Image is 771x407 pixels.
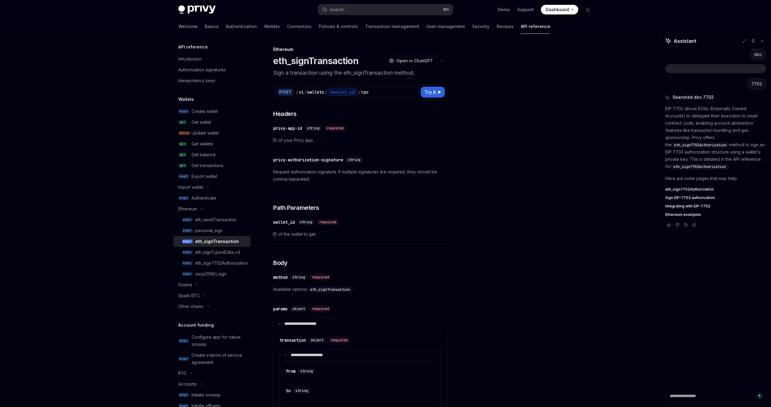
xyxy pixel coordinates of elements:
[173,117,251,128] a: GETGet wallet
[329,6,346,13] div: Search...
[173,193,251,203] a: POSTAuthenticate
[273,137,447,144] span: ID of your Privy app.
[308,287,353,293] code: eth_signTransaction
[443,7,449,12] span: ⌘ K
[299,89,304,95] div: v1
[192,119,211,126] div: Get wallet
[178,381,197,388] div: Accounts
[273,55,358,66] h1: eth_signTransaction
[192,334,247,348] div: Configure app for native onramp
[319,19,358,34] a: Policies & controls
[279,337,306,343] div: transaction
[665,204,766,209] a: Integrating with EIP-7702
[178,120,187,125] span: GET
[665,212,766,217] a: Ethereum examples
[178,292,200,299] div: Spark BTC
[173,350,251,368] a: POSTCreate a terms of service agreement
[178,303,203,310] div: Other chains
[178,163,187,168] span: GET
[178,153,187,157] span: GET
[264,19,280,34] a: Wallets
[665,175,766,182] p: Here are some pages that may help:
[182,261,193,266] span: POST
[195,249,240,256] div: eth_signTypedData_v4
[287,19,311,34] a: Connectors
[328,337,350,343] div: required
[300,369,313,374] span: string
[273,69,447,77] p: Sign a transaction using the eth_signTransaction method.
[273,274,288,280] div: method
[273,259,287,267] span: Body
[328,89,358,96] div: {wallet_id}
[182,239,193,244] span: POST
[178,5,216,14] img: dark logo
[665,195,715,200] span: Sign EIP-7702 authorization
[665,187,714,192] span: eth_sign7702Authorization
[318,4,453,15] button: Search...⌘K
[173,149,251,160] a: GETGet balance
[173,171,251,182] a: POSTExport wallet
[195,238,239,245] div: eth_signTransaction
[317,219,339,225] div: required
[178,19,198,34] a: Welcome
[396,58,433,64] span: Open in ChatGPT
[665,195,766,200] a: Sign EIP-7702 authorization
[192,129,219,137] div: Update wallet
[273,286,447,293] span: Available options:
[173,138,251,149] a: GETGet wallets
[541,5,578,14] a: Dashboard
[426,19,465,34] a: User management
[497,19,513,34] a: Recipes
[173,214,251,225] a: POSTeth_sendTransaction
[173,54,251,64] a: Introduction
[348,157,361,162] span: string
[192,151,216,158] div: Get balance
[178,55,202,63] div: Introduction
[173,75,251,86] a: Idempotency keys
[273,157,343,163] div: privy-authorization-signature
[192,391,220,399] div: Initiate onramp
[307,89,324,95] div: wallets
[178,393,189,397] span: POST
[195,227,223,234] div: personal_sign
[673,164,726,169] span: eth_sign7702Authorization
[754,51,762,57] div: doc
[173,390,251,400] a: POSTInitiate onramp
[365,19,419,34] a: Transaction management
[178,77,215,84] div: Idempotency keys
[472,19,489,34] a: Security
[178,66,226,73] div: Authorization signatures
[173,225,251,236] a: POSTpersonal_sign
[424,89,436,96] span: Try it
[665,105,766,170] p: EIP-7702 allows EOAs (Externally Owned Accounts) to delegate their execution to smart contract co...
[324,125,346,131] div: required
[292,275,305,280] span: string
[178,281,192,288] div: Solana
[273,231,447,238] span: ID of the wallet to get.
[498,7,510,13] a: Demo
[178,184,203,191] div: Import wallet
[178,370,187,377] div: KYC
[178,196,189,200] span: POST
[178,43,208,51] h5: API reference
[273,110,297,118] span: Headers
[521,19,550,34] a: API reference
[310,274,332,280] div: required
[546,7,569,13] span: Dashboard
[192,108,218,115] div: Create wallet
[195,259,248,267] div: eth_sign7702Authorization
[173,258,251,269] a: POSTeth_sign7702Authorization
[173,128,251,138] a: PATCHUpdate wallet
[292,306,305,311] span: object
[178,339,189,343] span: POST
[300,220,312,225] span: string
[178,131,190,135] span: PATCH
[173,269,251,279] a: POSTsecp256k1_sign
[665,212,701,217] span: Ethereum examples
[173,106,251,117] a: POSTCreate wallet
[173,160,251,171] a: GETGet transactions
[192,140,213,148] div: Get wallets
[178,109,189,114] span: POST
[192,194,216,202] div: Authenticate
[751,81,762,87] div: 7702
